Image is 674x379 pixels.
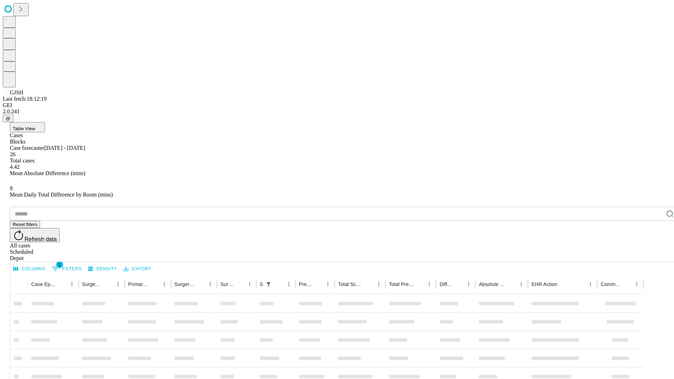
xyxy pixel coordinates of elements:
button: Menu [159,279,169,289]
button: Sort [622,279,632,289]
span: 26 [10,151,15,157]
div: 1 active filter [264,279,273,289]
button: Menu [374,279,384,289]
button: @ [3,115,13,122]
span: @ [6,116,11,121]
button: Density [86,264,119,274]
div: Difference [440,281,453,287]
button: Sort [103,279,113,289]
div: Scheduled In Room Duration [260,281,263,287]
button: Sort [150,279,159,289]
span: GJSH [10,89,23,95]
span: Mean Absolute Difference (mins) [10,170,85,176]
button: Menu [632,279,642,289]
button: Sort [558,279,568,289]
div: Comments [601,281,621,287]
div: Primary Service [128,281,148,287]
button: Menu [516,279,526,289]
button: Menu [205,279,215,289]
button: Sort [274,279,284,289]
div: GEI [3,102,671,108]
button: Sort [196,279,205,289]
button: Menu [284,279,294,289]
span: Total cases [10,158,34,164]
button: Menu [586,279,595,289]
button: Sort [313,279,323,289]
button: Export [122,264,153,274]
div: Surgeon Name [82,281,103,287]
button: Menu [67,279,77,289]
button: Menu [113,279,123,289]
span: 4.42 [10,164,20,170]
div: Total Predicted Duration [389,281,414,287]
button: Sort [454,279,464,289]
button: Sort [364,279,374,289]
div: Surgery Name [174,281,195,287]
div: Case Epic Id [31,281,57,287]
button: Select columns [12,264,47,274]
div: EHR Action [531,281,557,287]
button: Menu [323,279,333,289]
button: Table View [10,122,45,132]
span: Table View [13,126,35,131]
span: Reset filters [13,222,37,227]
button: Sort [415,279,424,289]
div: 2.0.241 [3,108,671,115]
div: Absolute Difference [479,281,506,287]
button: Reset filters [10,221,40,228]
span: [DATE] - [DATE] [44,145,85,151]
span: Last fetch: 18:12:19 [3,96,47,102]
button: Menu [424,279,434,289]
span: Refresh data [25,236,57,242]
div: Surgery Date [220,281,234,287]
div: Total Scheduled Duration [338,281,363,287]
button: Show filters [264,279,273,289]
span: Case forecaster [10,145,44,151]
span: 8 [10,185,13,191]
div: Predicted In Room Duration [299,281,313,287]
button: Refresh data [10,228,60,242]
button: Sort [235,279,245,289]
button: Show filters [50,263,84,274]
span: Mean Daily Total Difference by Room (mins) [10,192,113,198]
button: Sort [507,279,516,289]
button: Sort [57,279,67,289]
button: Menu [464,279,474,289]
button: Menu [245,279,255,289]
span: 1 [56,261,63,268]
